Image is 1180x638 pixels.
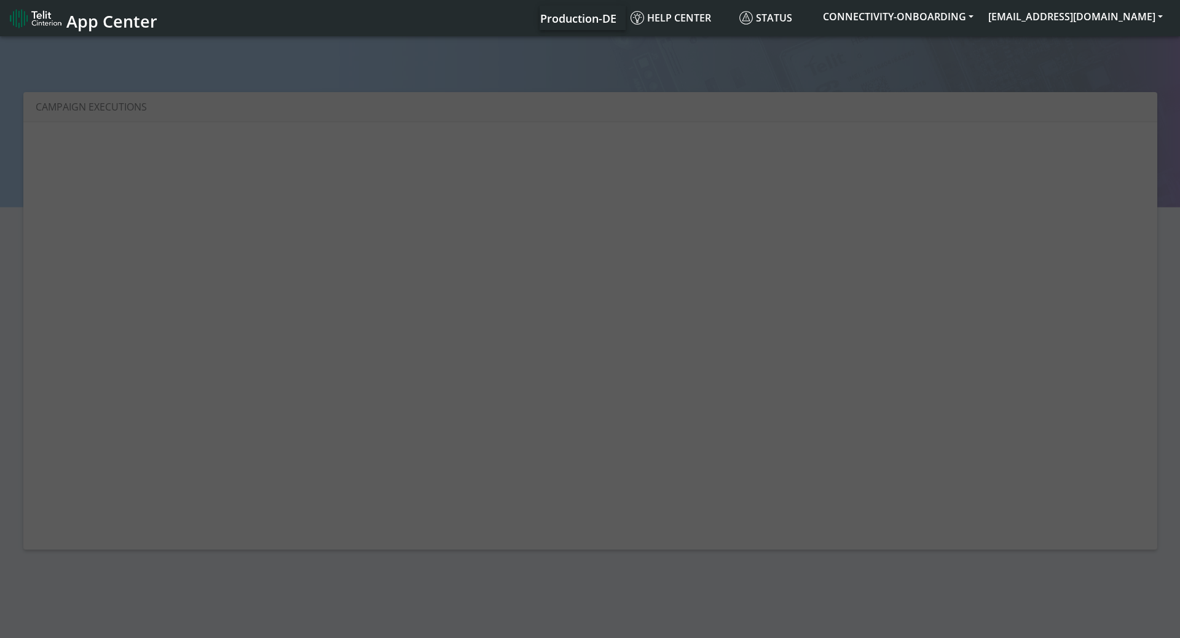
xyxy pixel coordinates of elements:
span: Help center [631,11,711,25]
img: knowledge.svg [631,11,644,25]
a: Help center [626,6,734,30]
a: App Center [10,5,155,31]
span: App Center [66,10,157,33]
img: status.svg [739,11,753,25]
span: Production-DE [540,11,616,26]
button: [EMAIL_ADDRESS][DOMAIN_NAME] [981,6,1170,28]
button: CONNECTIVITY-ONBOARDING [816,6,981,28]
img: logo-telit-cinterion-gw-new.png [10,9,61,28]
span: Status [739,11,792,25]
a: Your current platform instance [540,6,616,30]
a: Status [734,6,816,30]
